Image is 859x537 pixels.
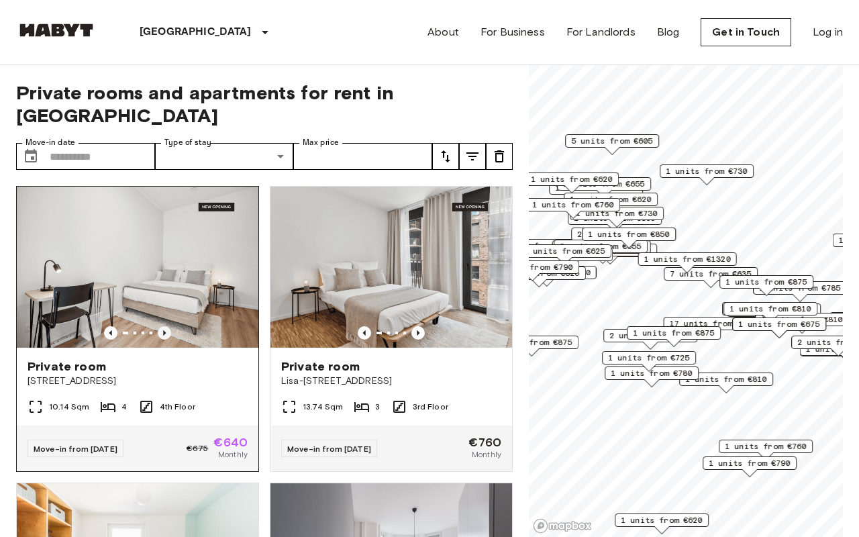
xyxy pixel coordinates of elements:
button: Previous image [158,326,171,340]
span: 2 units from €655 [577,228,659,240]
span: 1 units from €675 [738,318,820,330]
span: 3 [375,401,380,413]
span: Lisa-[STREET_ADDRESS] [281,375,501,388]
button: Previous image [358,326,371,340]
span: 1 units from €730 [576,207,658,219]
div: Map marker [722,302,816,323]
div: Map marker [564,193,658,213]
div: Map marker [719,440,813,460]
span: 17 units from €650 [670,318,756,330]
span: 1 units from €730 [666,165,748,177]
span: Private room [281,358,360,375]
div: Map marker [525,173,619,193]
div: Map marker [664,317,762,338]
span: 1 units from €850 [588,228,670,240]
button: Previous image [411,326,425,340]
div: Map marker [602,351,696,372]
span: 2 units from €760 [569,244,651,256]
div: Map marker [615,514,709,534]
span: 5 units from €605 [571,135,653,147]
span: €675 [187,442,209,454]
div: Map marker [660,164,754,185]
span: 2 units from €655 [563,178,645,190]
a: Log in [813,24,843,40]
button: tune [432,143,459,170]
div: Map marker [571,228,665,248]
span: 3 units from €655 [560,240,642,252]
span: 1 units from €810 [761,313,843,326]
span: 1 units from €875 [725,276,807,288]
span: 1 units from €620 [621,514,703,526]
button: tune [459,143,486,170]
a: About [427,24,459,40]
span: Private rooms and apartments for rent in [GEOGRAPHIC_DATA] [16,81,513,127]
div: Map marker [723,302,817,323]
div: Map marker [732,318,826,338]
div: Map marker [554,240,648,260]
span: Private room [28,358,106,375]
span: 3rd Floor [413,401,448,413]
img: Habyt [16,23,97,37]
div: Map marker [664,267,758,288]
span: 1 units from €790 [709,457,791,469]
span: 1 units from €790 [491,261,573,273]
a: For Business [481,24,545,40]
span: 4th Floor [160,401,195,413]
div: Map marker [485,260,579,281]
span: 1 units from €810 [729,303,811,315]
div: Map marker [703,456,797,477]
div: Map marker [485,239,584,260]
span: 1 units from €780 [611,367,693,379]
img: Marketing picture of unit DE-01-489-305-002 [270,187,512,348]
span: [STREET_ADDRESS] [28,375,248,388]
div: Map marker [679,373,773,393]
a: Marketing picture of unit DE-01-489-305-002Previous imagePrevious imagePrivate roomLisa-[STREET_A... [270,186,513,472]
a: For Landlords [566,24,636,40]
span: 4 [121,401,127,413]
span: 1 units from €1150 [504,266,591,279]
span: €640 [213,436,248,448]
button: Choose date [17,143,44,170]
span: 10.14 Sqm [49,401,89,413]
button: tune [486,143,513,170]
div: Map marker [638,252,737,273]
span: Move-in from [DATE] [34,444,117,454]
span: 1 units from €620 [531,173,613,185]
div: Map marker [568,211,662,232]
label: Max price [303,137,339,148]
div: Map marker [565,134,659,155]
a: Marketing picture of unit DE-01-262-402-04Previous imagePrevious imagePrivate room[STREET_ADDRESS... [16,186,259,472]
span: Move-in from [DATE] [287,444,371,454]
span: 1 units from €875 [491,336,572,348]
button: Previous image [104,326,117,340]
div: Map marker [582,228,676,248]
a: Get in Touch [701,18,791,46]
label: Move-in date [26,137,75,148]
span: 2 units from €625 [523,245,605,257]
span: 1 units from €1320 [644,253,731,265]
span: 7 units from €635 [670,268,752,280]
div: Map marker [552,240,651,261]
span: 20 units from €655 [491,240,578,252]
div: Map marker [603,329,697,350]
div: Map marker [517,244,611,265]
span: 1 units from €620 [570,193,652,205]
p: [GEOGRAPHIC_DATA] [140,24,252,40]
span: 2 units from €865 [609,330,691,342]
span: 1 units from €785 [759,282,841,294]
div: Map marker [485,336,578,356]
img: Marketing picture of unit DE-01-262-402-04 [17,187,258,348]
div: Map marker [498,266,597,287]
div: Map marker [627,326,721,347]
span: 13.74 Sqm [303,401,343,413]
a: Blog [657,24,680,40]
span: 1 units from €760 [725,440,807,452]
div: Map marker [526,198,620,219]
div: Map marker [719,275,813,296]
span: Monthly [472,448,501,460]
span: €760 [468,436,501,448]
label: Type of stay [164,137,211,148]
span: 1 units from €810 [685,373,767,385]
span: Monthly [218,448,248,460]
span: 1 units from €825 [498,267,580,279]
